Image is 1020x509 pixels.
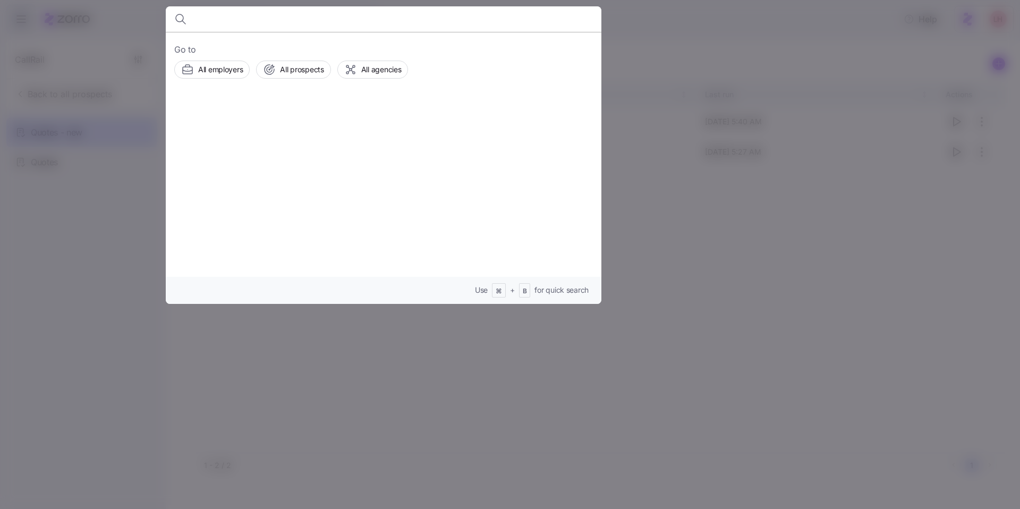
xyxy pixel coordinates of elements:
button: All agencies [337,61,409,79]
span: All agencies [361,64,402,75]
span: B [523,287,527,296]
button: All prospects [256,61,330,79]
button: All employers [174,61,250,79]
span: + [510,285,515,295]
span: All employers [198,64,243,75]
span: for quick search [534,285,589,295]
span: Go to [174,43,593,56]
span: ⌘ [496,287,502,296]
span: Use [475,285,488,295]
span: All prospects [280,64,324,75]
